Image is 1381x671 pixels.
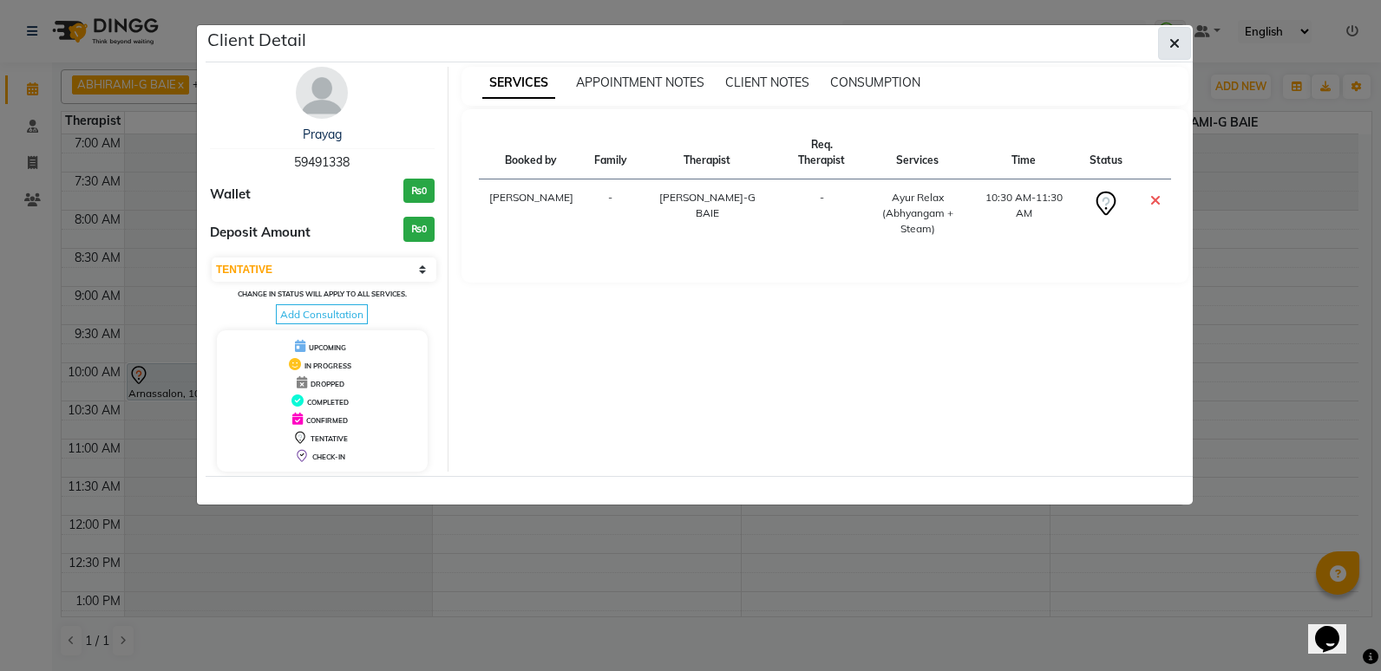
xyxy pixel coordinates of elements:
th: Family [584,127,638,179]
span: CONSUMPTION [830,75,920,90]
th: Therapist [638,127,777,179]
span: UPCOMING [309,343,346,352]
span: Wallet [210,185,251,205]
td: - [777,179,867,248]
th: Services [867,127,969,179]
td: - [584,179,638,248]
span: SERVICES [482,68,555,99]
td: [PERSON_NAME] [479,179,584,248]
th: Req. Therapist [777,127,867,179]
span: CONFIRMED [306,416,348,425]
h3: ₨0 [403,179,435,204]
span: [PERSON_NAME]-G BAIE [659,191,756,219]
div: Ayur Relax (Abhyangam + Steam) [877,190,959,237]
th: Status [1079,127,1133,179]
th: Time [969,127,1079,179]
span: TENTATIVE [311,434,348,443]
a: Prayag [303,127,342,142]
span: IN PROGRESS [304,362,351,370]
span: CHECK-IN [312,453,345,461]
span: Add Consultation [276,304,368,324]
img: avatar [296,67,348,119]
small: Change in status will apply to all services. [238,290,407,298]
span: CLIENT NOTES [725,75,809,90]
span: Deposit Amount [210,223,311,243]
iframe: chat widget [1308,602,1364,654]
span: 59491338 [294,154,350,170]
th: Booked by [479,127,584,179]
span: COMPLETED [307,398,349,407]
td: 10:30 AM-11:30 AM [969,179,1079,248]
span: DROPPED [311,380,344,388]
h5: Client Detail [207,27,306,53]
h3: ₨0 [403,217,435,242]
span: APPOINTMENT NOTES [576,75,704,90]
